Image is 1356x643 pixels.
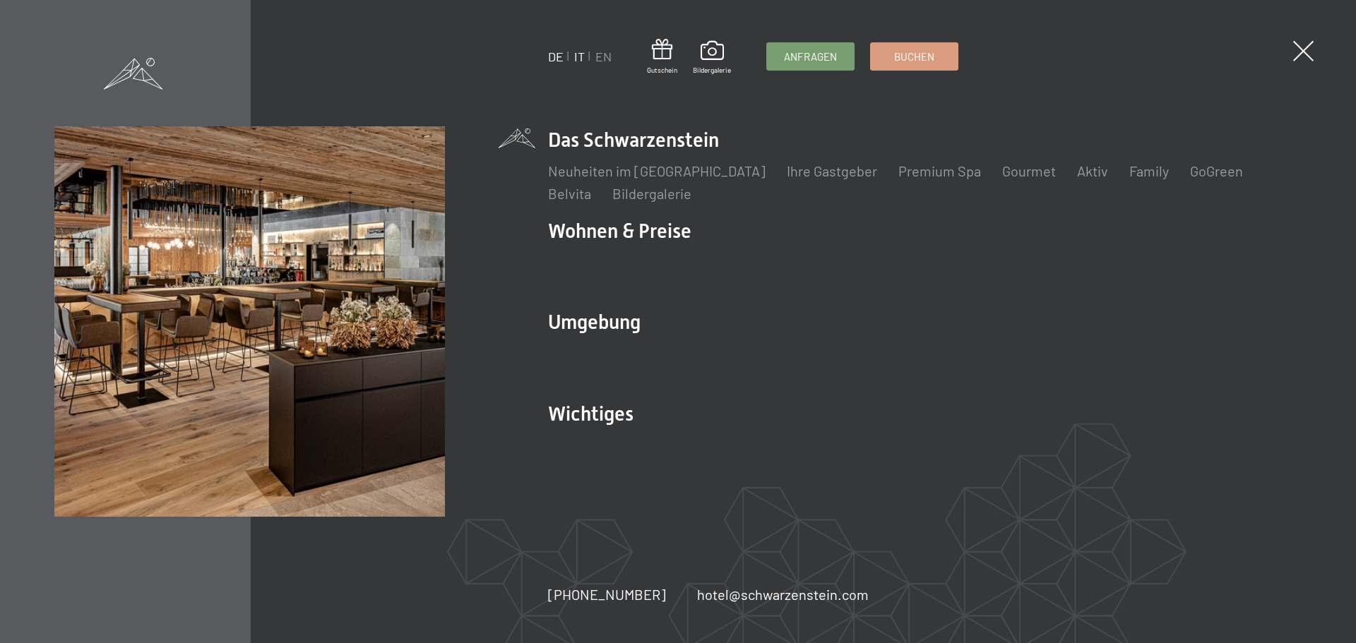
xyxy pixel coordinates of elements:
a: Ihre Gastgeber [787,162,877,179]
a: Neuheiten im [GEOGRAPHIC_DATA] [548,162,766,179]
a: GoGreen [1190,162,1243,179]
a: hotel@schwarzenstein.com [697,584,869,604]
a: Family [1129,162,1169,179]
a: Bildergalerie [693,41,731,75]
span: Gutschein [647,65,677,75]
a: Bildergalerie [612,185,691,202]
a: Gutschein [647,39,677,75]
a: Premium Spa [898,162,981,179]
a: Belvita [548,185,591,202]
span: Buchen [894,49,934,64]
a: [PHONE_NUMBER] [548,584,666,604]
a: Aktiv [1077,162,1108,179]
span: Anfragen [784,49,837,64]
a: Gourmet [1002,162,1056,179]
a: Anfragen [767,43,854,70]
span: [PHONE_NUMBER] [548,586,666,603]
a: IT [574,49,585,64]
a: EN [595,49,612,64]
a: Buchen [871,43,958,70]
a: DE [548,49,564,64]
span: Bildergalerie [693,65,731,75]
